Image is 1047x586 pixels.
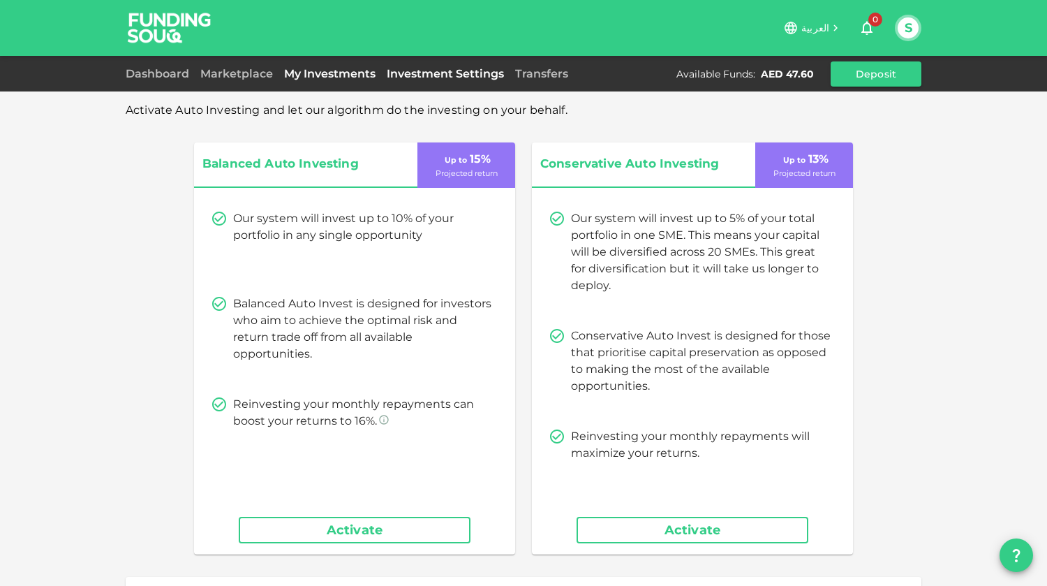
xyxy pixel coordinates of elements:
[233,396,493,430] p: Reinvesting your monthly repayments can boost your returns to 16%.
[445,155,467,165] span: Up to
[761,67,814,81] div: AED 47.60
[436,168,498,180] p: Projected return
[853,14,881,42] button: 0
[381,67,510,80] a: Investment Settings
[577,517,808,543] button: Activate
[831,61,921,87] button: Deposit
[195,67,279,80] a: Marketplace
[442,151,491,168] p: 15 %
[1000,539,1033,572] button: question
[233,295,493,362] p: Balanced Auto Invest is designed for investors who aim to achieve the optimal risk and return tra...
[773,168,836,180] p: Projected return
[571,428,831,462] p: Reinvesting your monthly repayments will maximize your returns.
[868,13,882,27] span: 0
[540,154,729,175] span: Conservative Auto Investing
[126,103,567,117] span: Activate Auto Investing and let our algorithm do the investing on your behalf.
[202,154,391,175] span: Balanced Auto Investing
[239,517,470,543] button: Activate
[279,67,381,80] a: My Investments
[676,67,755,81] div: Available Funds :
[801,22,829,34] span: العربية
[126,67,195,80] a: Dashboard
[571,328,831,395] p: Conservative Auto Invest is designed for those that prioritise capital preservation as opposed to...
[233,210,493,244] p: Our system will invest up to 10% of your portfolio in any single opportunity
[780,151,829,168] p: 13 %
[510,67,574,80] a: Transfers
[783,155,805,165] span: Up to
[571,210,831,294] p: Our system will invest up to 5% of your total portfolio in one SME. This means your capital will ...
[898,17,919,38] button: S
